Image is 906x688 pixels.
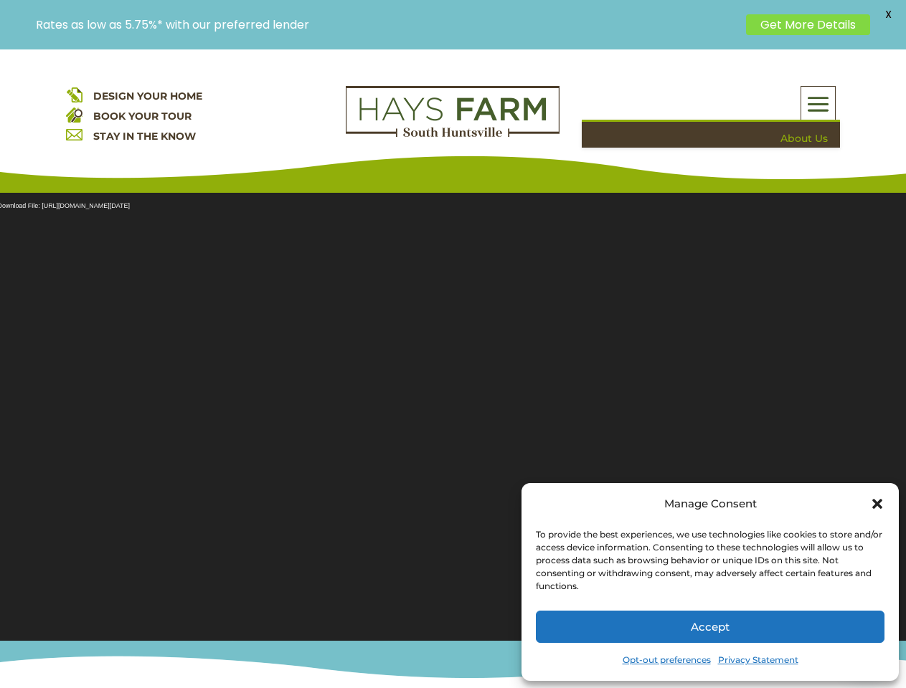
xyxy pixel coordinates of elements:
[66,106,82,123] img: book your home tour
[536,528,883,593] div: To provide the best experiences, we use technologies like cookies to store and/or access device i...
[93,90,202,102] a: DESIGN YOUR HOME
[93,110,192,123] a: BOOK YOUR TOUR
[623,650,711,670] a: Opt-out preferences
[36,18,739,32] p: Rates as low as 5.75%* with our preferred lender
[346,128,560,140] a: hays farm homes huntsville development
[346,86,560,138] img: Logo
[66,86,82,102] img: design your home
[592,122,840,156] a: About Us
[870,497,884,511] div: Close dialog
[664,494,757,514] div: Manage Consent
[93,130,196,143] a: STAY IN THE KNOW
[536,611,884,643] button: Accept
[746,14,870,35] a: Get More Details
[718,650,798,670] a: Privacy Statement
[877,4,899,25] span: X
